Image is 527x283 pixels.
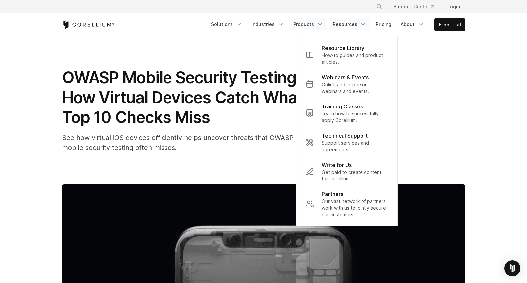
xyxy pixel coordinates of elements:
[300,157,393,186] a: Write for Us Get paid to create content for Corellium.
[62,134,316,152] span: See how virtual iOS devices efficiently helps uncover threats that OWASP Top 10 mobile security t...
[322,140,388,153] p: Support services and agreements.
[322,132,368,140] p: Technical Support
[300,40,393,69] a: Resource Library How-to guides and product articles.
[62,21,115,29] a: Corellium Home
[322,81,388,95] p: Online and in-person webinars and events.
[322,52,388,65] p: How-to guides and product articles.
[322,103,363,110] p: Training Classes
[368,1,465,13] div: Navigation Menu
[322,110,388,124] p: Learn how to successfully apply Corellium.
[397,18,428,30] a: About
[322,73,369,81] p: Webinars & Events
[62,68,302,127] span: OWASP Mobile Security Testing: How Virtual Devices Catch What Top 10 Checks Miss
[504,260,520,276] div: Open Intercom Messenger
[329,18,370,30] a: Resources
[442,1,465,13] a: Login
[435,19,465,31] a: Free Trial
[207,18,246,30] a: Solutions
[300,99,393,128] a: Training Classes Learn how to successfully apply Corellium.
[322,190,343,198] p: Partners
[300,128,393,157] a: Technical Support Support services and agreements.
[322,198,388,218] p: Our vast network of partners work with us to jointly secure our customers.
[300,186,393,222] a: Partners Our vast network of partners work with us to jointly secure our customers.
[322,44,364,52] p: Resource Library
[289,18,327,30] a: Products
[322,169,388,182] p: Get paid to create content for Corellium.
[322,161,352,169] p: Write for Us
[247,18,288,30] a: Industries
[207,18,465,31] div: Navigation Menu
[372,18,395,30] a: Pricing
[388,1,439,13] a: Support Center
[373,1,385,13] button: Search
[300,69,393,99] a: Webinars & Events Online and in-person webinars and events.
